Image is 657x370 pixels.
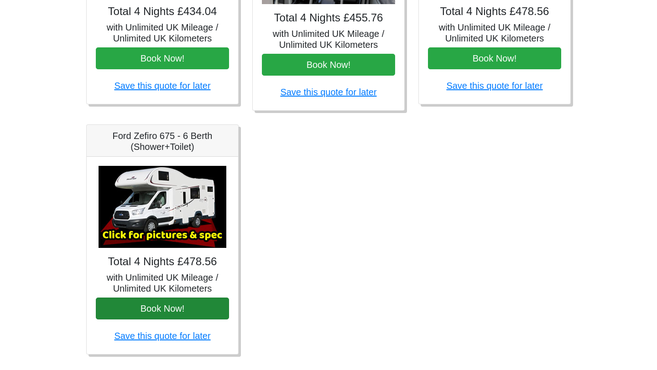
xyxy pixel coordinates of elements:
button: Book Now! [96,47,229,69]
a: Save this quote for later [114,81,210,91]
h5: with Unlimited UK Mileage / Unlimited UK Kilometers [96,272,229,294]
img: Ford Zefiro 675 - 6 Berth (Shower+Toilet) [99,166,226,248]
h4: Total 4 Nights £434.04 [96,5,229,18]
h4: Total 4 Nights £455.76 [262,11,395,25]
h5: with Unlimited UK Mileage / Unlimited UK Kilometers [96,22,229,44]
h5: with Unlimited UK Mileage / Unlimited UK Kilometers [428,22,561,44]
h4: Total 4 Nights £478.56 [96,255,229,268]
button: Book Now! [96,298,229,319]
h4: Total 4 Nights £478.56 [428,5,561,18]
a: Save this quote for later [114,331,210,341]
a: Save this quote for later [280,87,376,97]
a: Save this quote for later [446,81,542,91]
h5: Ford Zefiro 675 - 6 Berth (Shower+Toilet) [96,130,229,152]
button: Book Now! [262,54,395,76]
button: Book Now! [428,47,561,69]
h5: with Unlimited UK Mileage / Unlimited UK Kilometers [262,28,395,50]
